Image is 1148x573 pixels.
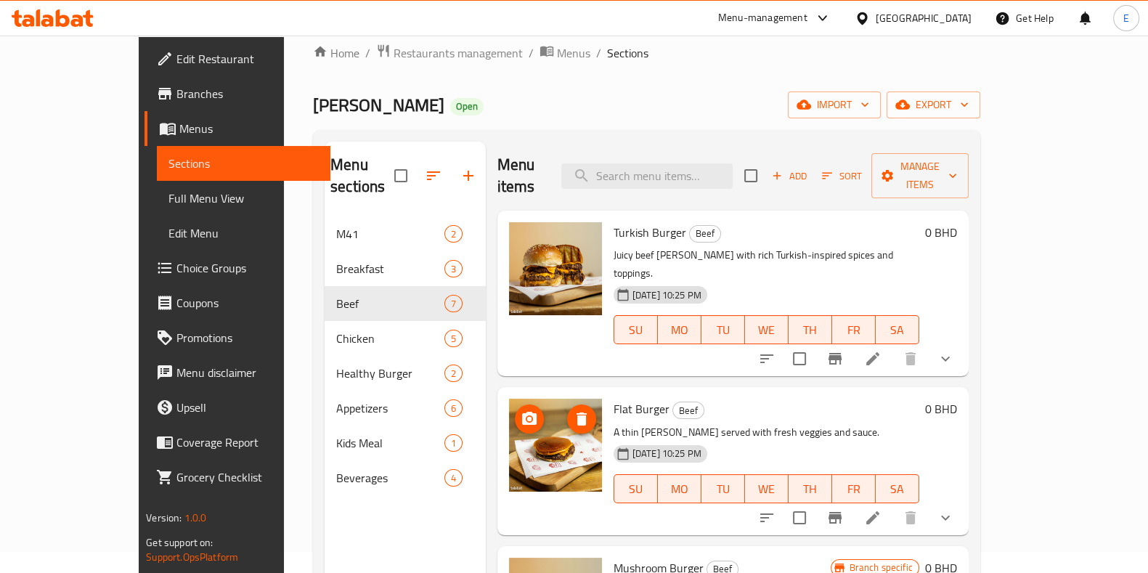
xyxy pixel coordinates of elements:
[794,479,826,500] span: TH
[336,399,444,417] span: Appetizers
[832,474,876,503] button: FR
[336,330,444,347] span: Chicken
[1123,10,1129,26] span: E
[144,425,330,460] a: Coverage Report
[707,479,739,500] span: TU
[497,154,544,198] h2: Menu items
[883,158,957,194] span: Manage items
[557,44,590,62] span: Menus
[445,297,462,311] span: 7
[325,460,486,495] div: Beverages4
[168,190,319,207] span: Full Menu View
[325,286,486,321] div: Beef7
[614,423,919,442] p: A thin [PERSON_NAME] served with fresh veggies and sauce.
[146,508,182,527] span: Version:
[627,288,707,302] span: [DATE] 10:25 PM
[444,365,463,382] div: items
[509,399,602,492] img: Flat Burger
[876,474,919,503] button: SA
[336,469,444,487] span: Beverages
[176,294,319,312] span: Coupons
[627,447,707,460] span: [DATE] 10:25 PM
[336,260,444,277] span: Breakfast
[614,474,658,503] button: SU
[893,341,928,376] button: delete
[876,315,919,344] button: SA
[788,92,881,118] button: import
[144,111,330,146] a: Menus
[607,44,648,62] span: Sections
[184,508,207,527] span: 1.0.0
[515,405,544,434] button: upload picture
[144,76,330,111] a: Branches
[736,160,766,191] span: Select section
[376,44,523,62] a: Restaurants management
[176,399,319,416] span: Upsell
[871,153,969,198] button: Manage items
[540,44,590,62] a: Menus
[444,434,463,452] div: items
[818,165,866,187] button: Sort
[146,533,213,552] span: Get support on:
[876,10,972,26] div: [GEOGRAPHIC_DATA]
[832,315,876,344] button: FR
[176,364,319,381] span: Menu disclaimer
[864,350,882,367] a: Edit menu item
[784,503,815,533] span: Select to update
[176,259,319,277] span: Choice Groups
[937,350,954,367] svg: Show Choices
[893,500,928,535] button: delete
[450,100,484,113] span: Open
[444,330,463,347] div: items
[325,251,486,286] div: Breakfast3
[144,41,330,76] a: Edit Restaurant
[445,227,462,241] span: 2
[330,154,394,198] h2: Menu sections
[794,320,826,341] span: TH
[745,474,789,503] button: WE
[925,222,957,243] h6: 0 BHD
[144,285,330,320] a: Coupons
[336,295,444,312] span: Beef
[336,365,444,382] div: Healthy Burger
[157,216,330,251] a: Edit Menu
[176,50,319,68] span: Edit Restaurant
[813,165,871,187] span: Sort items
[596,44,601,62] li: /
[707,320,739,341] span: TU
[444,469,463,487] div: items
[882,320,913,341] span: SA
[864,509,882,527] a: Edit menu item
[313,44,359,62] a: Home
[394,44,523,62] span: Restaurants management
[144,251,330,285] a: Choice Groups
[701,315,745,344] button: TU
[766,165,813,187] button: Add
[614,246,919,283] p: Juicy beef [PERSON_NAME] with rich Turkish-inspired spices and toppings.
[745,315,789,344] button: WE
[718,9,807,27] div: Menu-management
[445,367,462,381] span: 2
[749,500,784,535] button: sort-choices
[749,341,784,376] button: sort-choices
[770,168,809,184] span: Add
[325,426,486,460] div: Kids Meal1
[445,436,462,450] span: 1
[887,92,980,118] button: export
[157,146,330,181] a: Sections
[144,355,330,390] a: Menu disclaimer
[766,165,813,187] span: Add item
[325,216,486,251] div: M412
[416,158,451,193] span: Sort sections
[325,211,486,501] nav: Menu sections
[365,44,370,62] li: /
[689,225,721,243] div: Beef
[925,399,957,419] h6: 0 BHD
[620,479,652,500] span: SU
[445,332,462,346] span: 5
[561,163,733,189] input: search
[450,98,484,115] div: Open
[444,225,463,243] div: items
[567,405,596,434] button: delete image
